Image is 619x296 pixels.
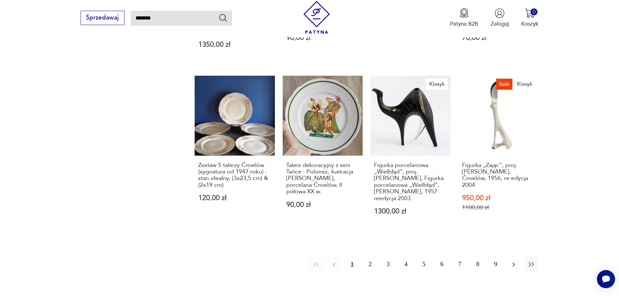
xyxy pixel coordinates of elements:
p: 70,00 zł [462,34,535,41]
button: Patyna B2B [450,8,478,28]
p: Zaloguj [491,20,509,28]
p: 1100,00 zł [462,204,535,211]
button: 5 [417,257,431,271]
button: 6 [435,257,449,271]
button: 3 [381,257,395,271]
h3: Figurka „Zając”, proj. [PERSON_NAME], Ćmielów, 1956, re-edycja 2004 [462,162,535,189]
p: 1350,00 zł [198,41,271,48]
p: 1300,00 zł [374,208,447,215]
iframe: Smartsupp widget button [597,270,615,288]
button: 7 [453,257,467,271]
button: 9 [489,257,503,271]
button: 0Koszyk [521,8,538,28]
p: 90,00 zł [286,201,359,208]
button: 8 [471,257,485,271]
button: Sprzedawaj [81,11,124,25]
p: 90,00 zł [286,34,359,41]
h3: Zestaw 5 talerzy Ćmielów (sygnatura od 1947 roku) - stan idealny, (3x23,5 cm) & (2x19 cm) [198,162,271,189]
a: KlasykFigurka porcelanowa „Wielbłąd”, proj. Lubomir Tomaszewski, Figurka porcelanowa „Wielbłąd”, ... [370,76,451,230]
p: 120,00 zł [198,195,271,201]
img: Patyna - sklep z meblami i dekoracjami vintage [300,1,333,34]
h3: Figurka porcelanowa „Wielbłąd”, proj. [PERSON_NAME], Figurka porcelanowa „Wielbłąd”, [PERSON_NAME... [374,162,447,202]
div: 0 [531,8,537,15]
button: 2 [363,257,377,271]
img: Ikona koszyka [525,8,535,18]
img: Ikonka użytkownika [495,8,505,18]
h3: Talerz dekoracyjny z serii Tańce - Polonez, ilustracja [PERSON_NAME], porcelana Ćmielów, II połow... [286,162,359,195]
p: 950,00 zł [462,195,535,201]
button: 1 [345,257,359,271]
img: Ikona medalu [459,8,469,18]
button: Szukaj [218,13,228,22]
p: Patyna B2B [450,20,478,28]
a: Zestaw 5 talerzy Ćmielów (sygnatura od 1947 roku) - stan idealny, (3x23,5 cm) & (2x19 cm)Zestaw 5... [195,76,275,230]
button: 4 [399,257,413,271]
a: SaleKlasykFigurka „Zając”, proj. Mieczysław Naruszewicz, Ćmielów, 1956, re-edycja 2004Figurka „Za... [458,76,539,230]
a: Sprzedawaj [81,16,124,21]
a: Ikona medaluPatyna B2B [450,8,478,28]
p: Koszyk [521,20,538,28]
a: Talerz dekoracyjny z serii Tańce - Polonez, ilustracja Zofii Stryjeńskiej, porcelana Ćmielów, II ... [283,76,363,230]
button: Zaloguj [491,8,509,28]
